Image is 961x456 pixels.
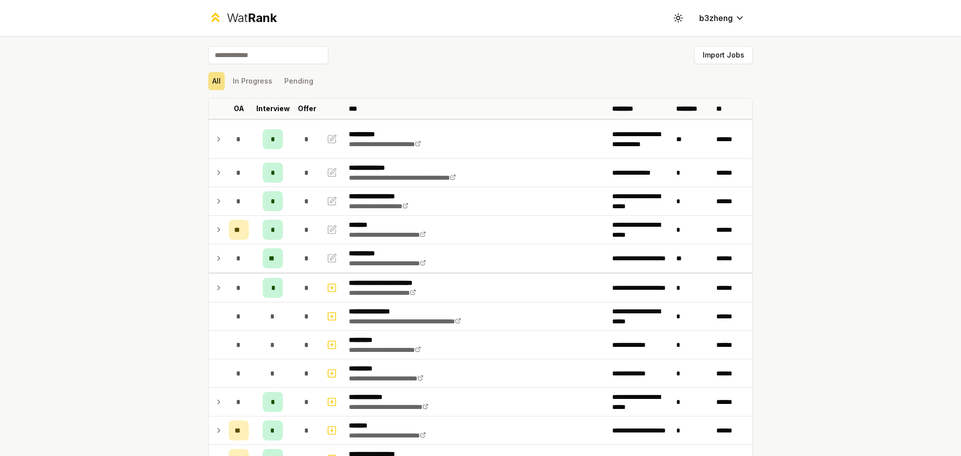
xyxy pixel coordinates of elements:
p: Interview [256,104,290,114]
a: WatRank [208,10,277,26]
p: OA [234,104,244,114]
button: In Progress [229,72,276,90]
button: Import Jobs [694,46,753,64]
button: All [208,72,225,90]
span: b3zheng [699,12,733,24]
span: Rank [248,11,277,25]
button: b3zheng [691,9,753,27]
p: Offer [298,104,316,114]
div: Wat [227,10,277,26]
button: Pending [280,72,317,90]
